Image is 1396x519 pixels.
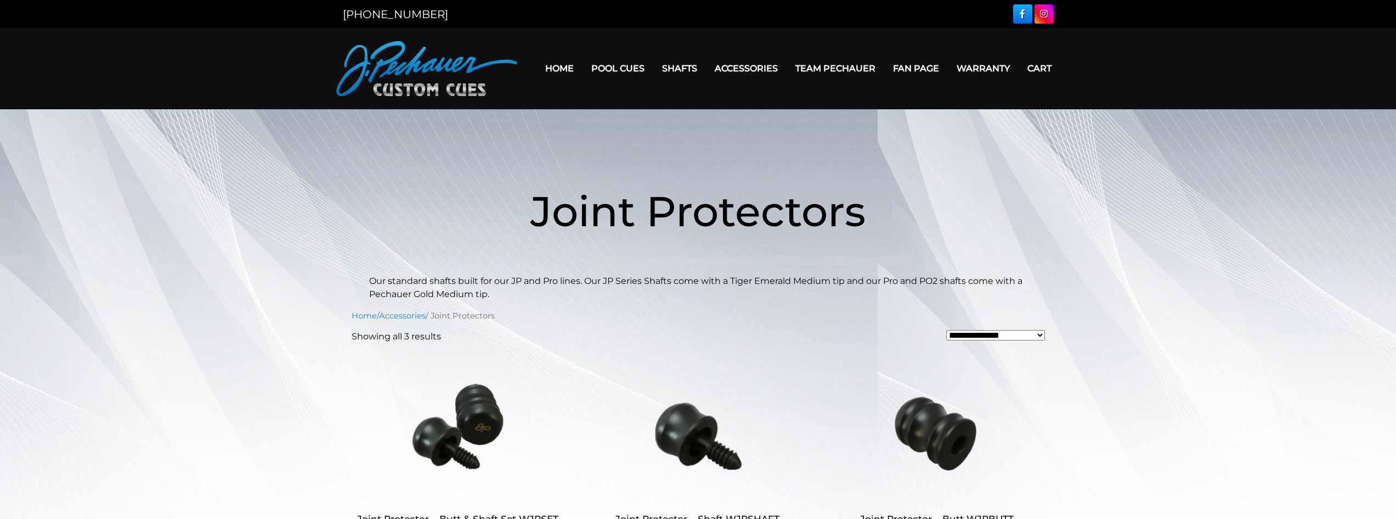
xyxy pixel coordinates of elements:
[706,54,787,82] a: Accessories
[653,54,706,82] a: Shafts
[948,54,1019,82] a: Warranty
[787,54,884,82] a: Team Pechauer
[352,310,1045,322] nav: Breadcrumb
[1019,54,1060,82] a: Cart
[352,352,565,500] img: Joint Protector - Butt & Shaft Set WJPSET
[946,330,1045,341] select: Shop order
[591,352,804,500] img: Joint Protector - Shaft WJPSHAFT
[830,352,1044,500] img: Joint Protector - Butt WJPBUTT
[336,41,517,96] img: Pechauer Custom Cues
[530,186,866,237] span: Joint Protectors
[369,275,1027,301] p: Our standard shafts built for our JP and Pro lines. Our JP Series Shafts come with a Tiger Emeral...
[352,311,377,321] a: Home
[343,8,448,21] a: [PHONE_NUMBER]
[379,311,426,321] a: Accessories
[884,54,948,82] a: Fan Page
[536,54,583,82] a: Home
[583,54,653,82] a: Pool Cues
[352,330,441,343] p: Showing all 3 results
